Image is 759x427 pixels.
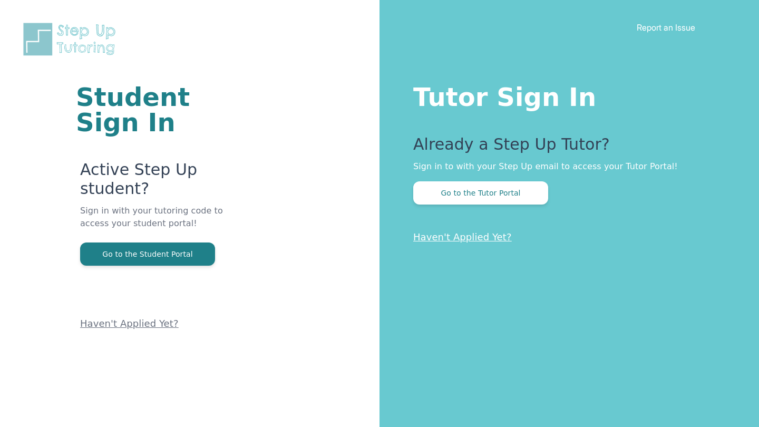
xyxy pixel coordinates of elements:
[413,80,717,110] h1: Tutor Sign In
[413,135,717,160] p: Already a Step Up Tutor?
[80,318,179,329] a: Haven't Applied Yet?
[413,188,548,198] a: Go to the Tutor Portal
[413,160,717,173] p: Sign in to with your Step Up email to access your Tutor Portal!
[80,242,215,266] button: Go to the Student Portal
[80,160,253,205] p: Active Step Up student?
[80,205,253,242] p: Sign in with your tutoring code to access your student portal!
[413,231,512,242] a: Haven't Applied Yet?
[637,22,695,33] a: Report an Issue
[76,84,253,135] h1: Student Sign In
[21,21,122,57] img: Step Up Tutoring horizontal logo
[80,249,215,259] a: Go to the Student Portal
[413,181,548,205] button: Go to the Tutor Portal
